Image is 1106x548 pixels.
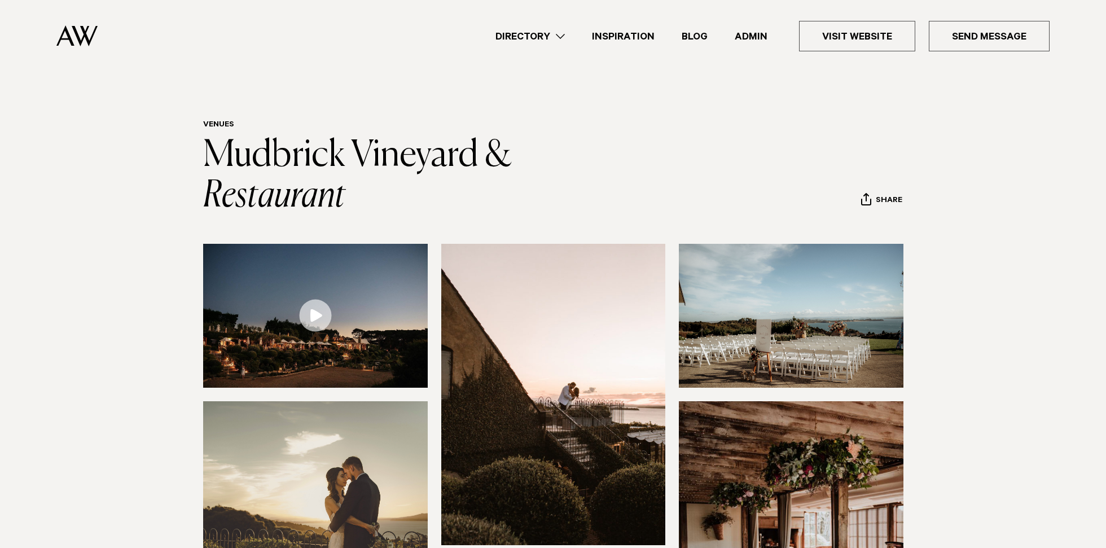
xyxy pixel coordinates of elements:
[876,196,902,207] span: Share
[679,244,903,388] img: waiheke wedding ceremony
[56,25,98,46] img: Auckland Weddings Logo
[482,29,578,44] a: Directory
[799,21,915,51] a: Visit Website
[668,29,721,44] a: Blog
[578,29,668,44] a: Inspiration
[203,121,234,130] a: Venues
[721,29,781,44] a: Admin
[203,138,517,214] a: Mudbrick Vineyard & Restaurant
[861,192,903,209] button: Share
[929,21,1050,51] a: Send Message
